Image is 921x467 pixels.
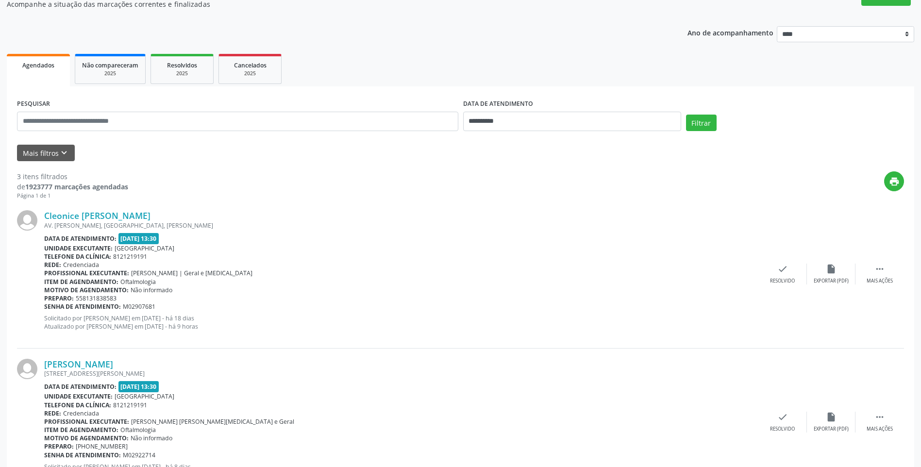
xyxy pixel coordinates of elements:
[867,426,893,433] div: Mais ações
[123,451,155,459] span: M02922714
[115,392,174,400] span: [GEOGRAPHIC_DATA]
[131,417,294,426] span: [PERSON_NAME] [PERSON_NAME][MEDICAL_DATA] e Geral
[44,286,129,294] b: Motivo de agendamento:
[777,264,788,274] i: check
[874,412,885,422] i: 
[76,442,128,450] span: [PHONE_NUMBER]
[44,302,121,311] b: Senha de atendimento:
[44,234,117,243] b: Data de atendimento:
[158,70,206,77] div: 2025
[120,278,156,286] span: Oftalmologia
[82,70,138,77] div: 2025
[44,221,758,230] div: AV. [PERSON_NAME], [GEOGRAPHIC_DATA], [PERSON_NAME]
[226,70,274,77] div: 2025
[826,264,837,274] i: insert_drive_file
[44,442,74,450] b: Preparo:
[17,171,128,182] div: 3 itens filtrados
[131,434,172,442] span: Não informado
[44,369,758,378] div: [STREET_ADDRESS][PERSON_NAME]
[113,252,147,261] span: 8121219191
[167,61,197,69] span: Resolvidos
[44,417,129,426] b: Profissional executante:
[463,97,533,112] label: DATA DE ATENDIMENTO
[115,244,174,252] span: [GEOGRAPHIC_DATA]
[44,244,113,252] b: Unidade executante:
[44,294,74,302] b: Preparo:
[44,426,118,434] b: Item de agendamento:
[113,401,147,409] span: 8121219191
[44,261,61,269] b: Rede:
[17,182,128,192] div: de
[889,176,900,187] i: print
[44,383,117,391] b: Data de atendimento:
[25,182,128,191] strong: 1923777 marcações agendadas
[17,97,50,112] label: PESQUISAR
[814,426,849,433] div: Exportar (PDF)
[22,61,54,69] span: Agendados
[123,302,155,311] span: M02907681
[131,269,252,277] span: [PERSON_NAME] | Geral e [MEDICAL_DATA]
[687,26,773,38] p: Ano de acompanhamento
[44,401,111,409] b: Telefone da clínica:
[777,412,788,422] i: check
[686,115,717,131] button: Filtrar
[44,314,758,331] p: Solicitado por [PERSON_NAME] em [DATE] - há 18 dias Atualizado por [PERSON_NAME] em [DATE] - há 9...
[17,192,128,200] div: Página 1 de 1
[118,381,159,392] span: [DATE] 13:30
[63,261,99,269] span: Credenciada
[770,426,795,433] div: Resolvido
[82,61,138,69] span: Não compareceram
[131,286,172,294] span: Não informado
[59,148,69,158] i: keyboard_arrow_down
[770,278,795,284] div: Resolvido
[867,278,893,284] div: Mais ações
[44,409,61,417] b: Rede:
[874,264,885,274] i: 
[44,392,113,400] b: Unidade executante:
[234,61,267,69] span: Cancelados
[826,412,837,422] i: insert_drive_file
[44,434,129,442] b: Motivo de agendamento:
[44,451,121,459] b: Senha de atendimento:
[44,359,113,369] a: [PERSON_NAME]
[884,171,904,191] button: print
[63,409,99,417] span: Credenciada
[17,359,37,379] img: img
[44,210,151,221] a: Cleonice [PERSON_NAME]
[44,252,111,261] b: Telefone da clínica:
[17,145,75,162] button: Mais filtroskeyboard_arrow_down
[814,278,849,284] div: Exportar (PDF)
[120,426,156,434] span: Oftalmologia
[17,210,37,231] img: img
[76,294,117,302] span: 558131838583
[44,269,129,277] b: Profissional executante:
[118,233,159,244] span: [DATE] 13:30
[44,278,118,286] b: Item de agendamento:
